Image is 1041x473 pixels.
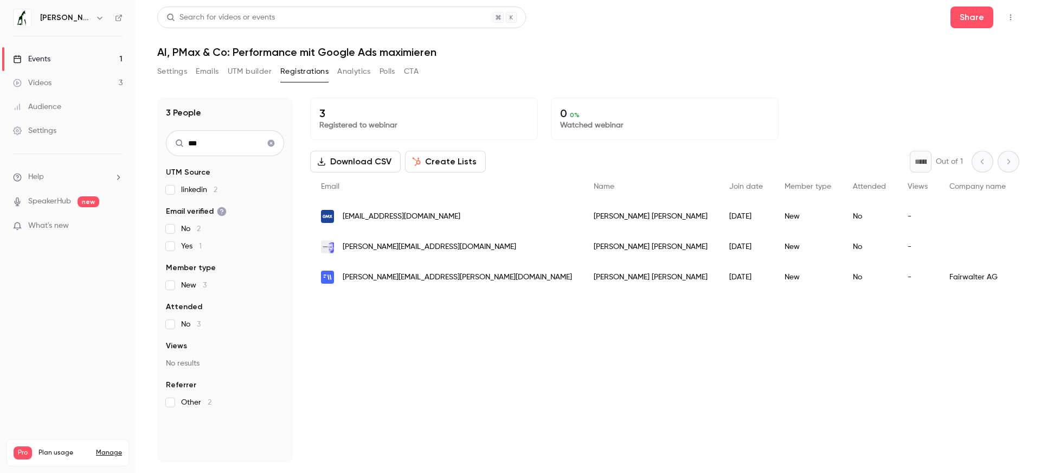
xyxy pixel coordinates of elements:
[166,106,201,119] h1: 3 People
[181,223,201,234] span: No
[40,12,91,23] h6: [PERSON_NAME] von [PERSON_NAME] IMPACT
[405,151,486,172] button: Create Lists
[939,262,1017,292] div: Fairwalter AG
[560,120,769,131] p: Watched webinar
[319,107,529,120] p: 3
[774,201,842,232] div: New
[14,446,32,459] span: Pro
[78,196,99,207] span: new
[13,101,61,112] div: Audience
[13,125,56,136] div: Settings
[908,183,928,190] span: Views
[14,9,31,27] img: Jung von Matt IMPACT
[166,302,202,312] span: Attended
[321,271,334,284] img: fairwalter.ch
[404,63,419,80] button: CTA
[13,78,52,88] div: Videos
[181,397,211,408] span: Other
[196,63,219,80] button: Emails
[13,54,50,65] div: Events
[842,201,897,232] div: No
[936,156,963,167] p: Out of 1
[319,120,529,131] p: Registered to webinar
[197,321,201,328] span: 3
[181,184,217,195] span: linkedin
[718,262,774,292] div: [DATE]
[13,171,123,183] li: help-dropdown-opener
[157,46,1019,59] h1: AI, PMax & Co: Performance mit Google Ads maximieren
[166,206,227,217] span: Email verified
[343,272,572,283] span: [PERSON_NAME][EMAIL_ADDRESS][PERSON_NAME][DOMAIN_NAME]
[343,211,460,222] span: [EMAIL_ADDRESS][DOMAIN_NAME]
[842,262,897,292] div: No
[38,449,89,457] span: Plan usage
[950,7,993,28] button: Share
[199,242,202,250] span: 1
[181,280,207,291] span: New
[166,167,284,408] section: facet-groups
[310,151,401,172] button: Download CSV
[203,282,207,289] span: 3
[280,63,329,80] button: Registrations
[157,63,187,80] button: Settings
[321,210,334,223] img: gmx.ch
[718,201,774,232] div: [DATE]
[718,232,774,262] div: [DATE]
[262,135,280,152] button: Clear search
[897,232,939,262] div: -
[228,63,272,80] button: UTM builder
[785,183,831,190] span: Member type
[570,111,580,119] span: 0 %
[583,201,718,232] div: [PERSON_NAME] [PERSON_NAME]
[897,201,939,232] div: -
[181,319,201,330] span: No
[774,232,842,262] div: New
[321,240,334,253] img: badsam.ch
[729,183,763,190] span: Join date
[842,232,897,262] div: No
[208,399,211,406] span: 2
[583,262,718,292] div: [PERSON_NAME] [PERSON_NAME]
[96,449,122,457] a: Manage
[166,167,210,178] span: UTM Source
[321,183,339,190] span: Email
[853,183,886,190] span: Attended
[110,221,123,231] iframe: Noticeable Trigger
[897,262,939,292] div: -
[594,183,614,190] span: Name
[560,107,769,120] p: 0
[166,358,284,369] p: No results
[28,220,69,232] span: What's new
[774,262,842,292] div: New
[337,63,371,80] button: Analytics
[181,241,202,252] span: Yes
[166,12,275,23] div: Search for videos or events
[583,232,718,262] div: [PERSON_NAME] [PERSON_NAME]
[28,196,71,207] a: SpeakerHub
[28,171,44,183] span: Help
[343,241,516,253] span: [PERSON_NAME][EMAIL_ADDRESS][DOMAIN_NAME]
[949,183,1006,190] span: Company name
[380,63,395,80] button: Polls
[214,186,217,194] span: 2
[166,380,196,391] span: Referrer
[197,225,201,233] span: 2
[166,341,187,351] span: Views
[166,263,216,273] span: Member type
